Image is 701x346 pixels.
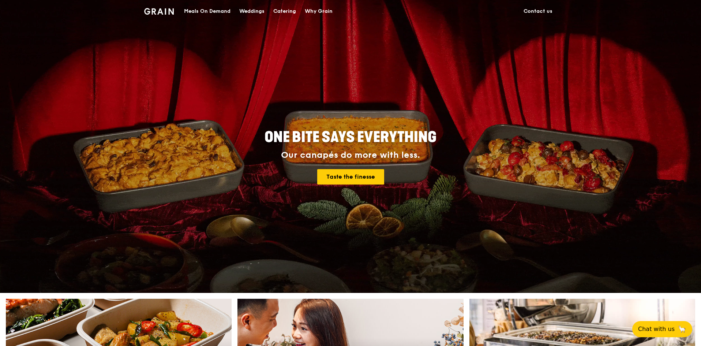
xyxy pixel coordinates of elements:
[265,129,436,146] span: ONE BITE SAYS EVERYTHING
[519,0,557,22] a: Contact us
[144,8,174,15] img: Grain
[678,325,686,334] span: 🦙
[317,169,384,185] a: Taste the finesse
[305,0,333,22] div: Why Grain
[239,0,265,22] div: Weddings
[300,0,337,22] a: Why Grain
[638,325,675,334] span: Chat with us
[632,321,692,337] button: Chat with us🦙
[269,0,300,22] a: Catering
[184,0,230,22] div: Meals On Demand
[235,0,269,22] a: Weddings
[273,0,296,22] div: Catering
[219,150,482,160] div: Our canapés do more with less.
